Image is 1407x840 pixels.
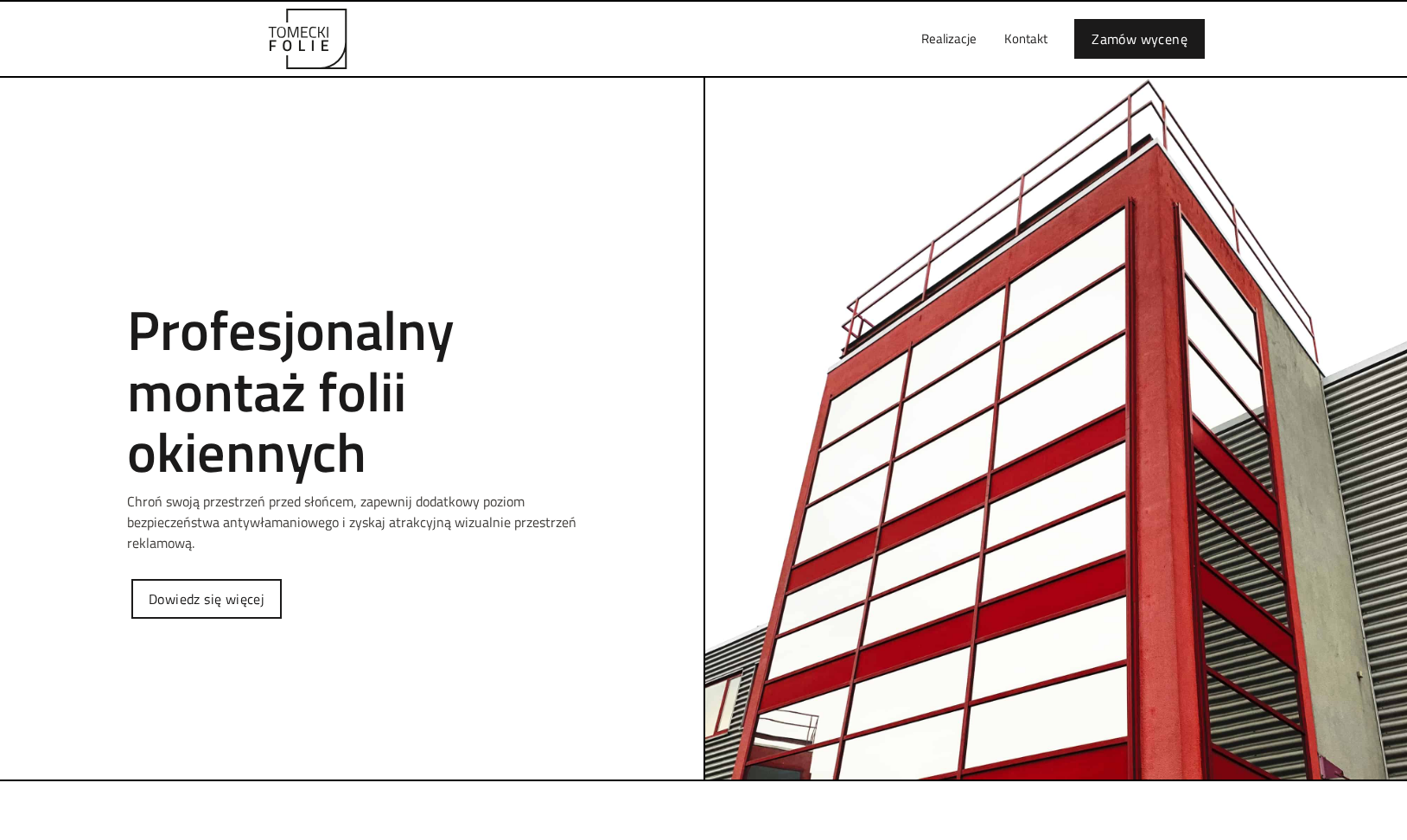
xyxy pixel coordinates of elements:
[131,579,282,619] a: Dowiedz się więcej
[907,11,990,67] a: Realizacje
[990,11,1061,67] a: Kontakt
[127,256,576,273] h1: Tomecki folie
[127,299,576,481] h2: Profesjonalny montaż folii okiennych
[1074,19,1205,59] a: Zamów wycenę
[127,491,576,553] p: Chroń swoją przestrzeń przed słońcem, zapewnij dodatkowy poziom bezpieczeństwa antywłamaniowego i...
